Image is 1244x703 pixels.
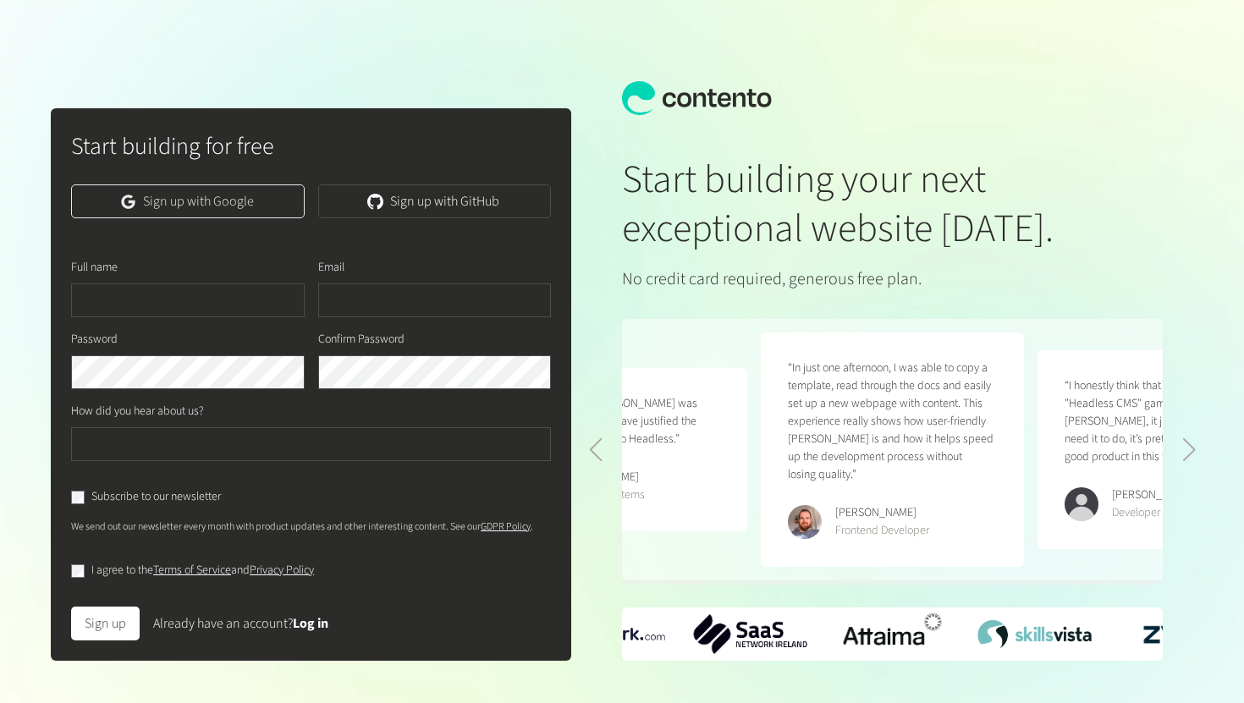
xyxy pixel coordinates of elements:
a: GDPR Policy [481,519,531,534]
label: Confirm Password [318,331,405,349]
p: “In just one afternoon, I was able to copy a template, read through the docs and easily set up a ... [788,360,998,484]
a: Log in [293,614,328,633]
label: Subscribe to our newsletter [91,488,221,506]
img: SkillsVista-Logo.png [978,620,1092,648]
div: Already have an account? [153,613,328,634]
div: [PERSON_NAME] [835,504,929,522]
div: Frontend Developer [835,522,929,540]
div: Developer [1112,504,1193,522]
a: Privacy Policy [250,562,314,579]
div: Previous slide [588,438,603,462]
a: Sign up with GitHub [318,184,551,218]
img: Erik Galiana Farell [788,505,822,539]
div: [PERSON_NAME] [1112,486,1193,504]
a: Terms of Service [153,562,231,579]
label: Password [71,331,118,349]
div: 3 / 6 [835,607,949,661]
div: 4 / 6 [978,620,1092,648]
img: Attaima-Logo.png [835,607,949,661]
figure: 1 / 5 [761,332,1025,567]
h1: Start building your next exceptional website [DATE]. [622,156,1163,253]
div: 5 / 6 [1120,612,1234,657]
a: Sign up with Google [71,184,304,218]
label: Email [318,259,344,277]
label: I agree to the and [91,562,314,579]
img: Kevin Abatan [1065,487,1098,521]
h2: Start building for free [71,129,551,164]
div: Next slide [1182,438,1197,462]
label: Full name [71,259,118,277]
button: Sign up [71,607,140,640]
div: 2 / 6 [693,614,806,654]
p: We send out our newsletter every month with product updates and other interesting content. See our . [71,519,551,535]
img: SaaS-Network-Ireland-logo.png [693,614,806,654]
p: No credit card required, generous free plan. [622,266,1163,292]
img: Zyte-Logo-with-Padding.png [1120,612,1234,657]
label: How did you hear about us? [71,403,204,420]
